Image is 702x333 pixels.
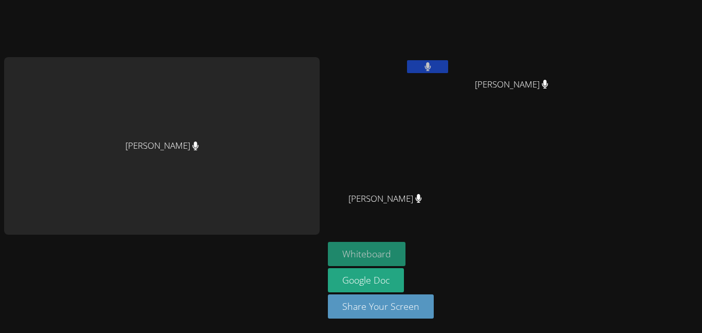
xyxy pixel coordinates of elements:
[4,57,320,235] div: [PERSON_NAME]
[475,77,548,92] span: [PERSON_NAME]
[328,268,404,292] a: Google Doc
[328,242,405,266] button: Whiteboard
[348,191,422,206] span: [PERSON_NAME]
[328,294,434,319] button: Share Your Screen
